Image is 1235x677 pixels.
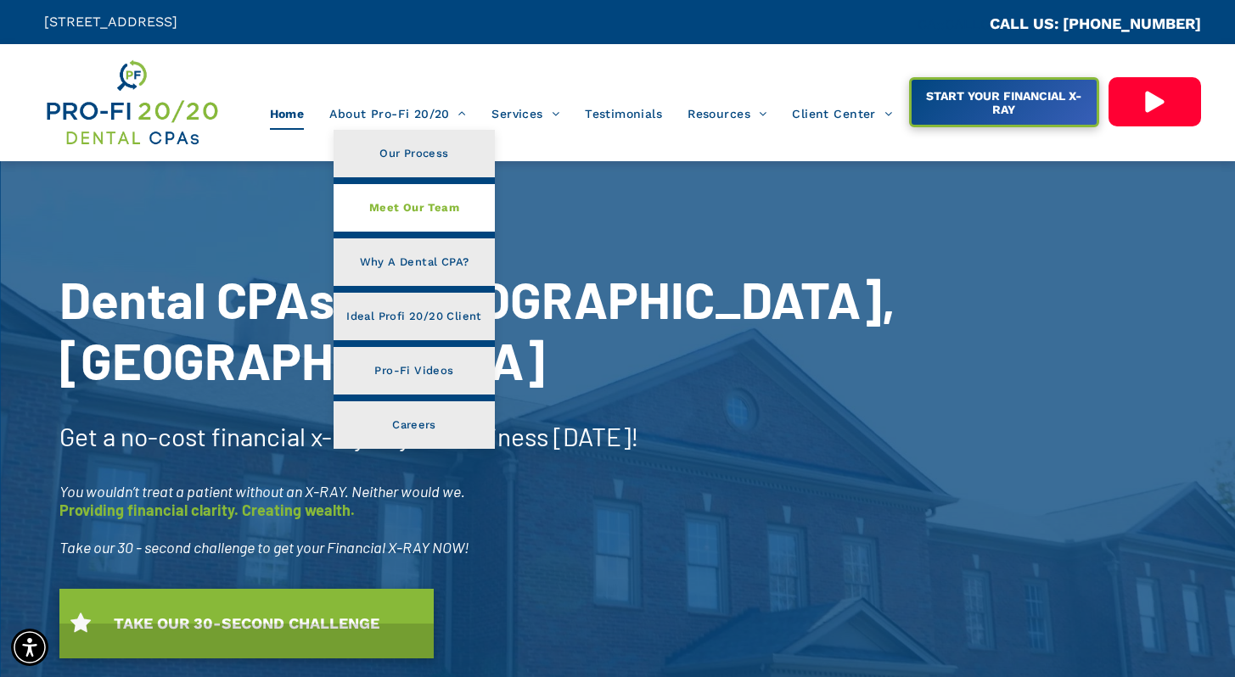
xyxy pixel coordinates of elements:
a: Why A Dental CPA? [334,238,494,286]
span: [STREET_ADDRESS] [44,14,177,30]
a: Home [257,98,317,130]
span: About Pro-Fi 20/20 [329,98,466,130]
span: Get a [59,421,115,451]
a: Pro-Fi Videos [334,347,494,394]
span: Providing financial clarity. Creating wealth. [59,501,355,519]
a: Testimonials [572,98,675,130]
span: of your business [DATE]! [371,421,639,451]
span: Take our 30 - second challenge to get your Financial X-RAY NOW! [59,538,469,557]
a: CALL US: [PHONE_NUMBER] [990,14,1201,32]
span: CA::CALLC [918,16,990,32]
a: Careers [334,401,494,449]
a: Client Center [779,98,905,130]
span: Pro-Fi Videos [374,360,453,382]
a: Resources [675,98,779,130]
img: Get Dental CPA Consulting, Bookkeeping, & Bank Loans [44,57,219,148]
a: Our Process [334,130,494,177]
div: Accessibility Menu [11,629,48,666]
a: About Pro-Fi 20/20 [317,98,479,130]
a: Services [479,98,572,130]
a: Ideal Profi 20/20 Client [334,293,494,340]
a: TAKE OUR 30-SECOND CHALLENGE [59,589,434,658]
a: START YOUR FINANCIAL X-RAY [909,77,1099,127]
span: Dental CPAs In [GEOGRAPHIC_DATA], [GEOGRAPHIC_DATA] [59,268,895,390]
span: Our Process [379,143,448,165]
span: Ideal Profi 20/20 Client [346,305,481,327]
a: Meet Our Team [334,184,494,232]
span: Careers [392,414,436,436]
span: no-cost financial x-ray [121,421,366,451]
span: Meet Our Team [369,197,459,219]
span: Why A Dental CPA? [360,251,469,273]
span: TAKE OUR 30-SECOND CHALLENGE [108,606,385,641]
span: START YOUR FINANCIAL X-RAY [913,81,1095,125]
span: You wouldn’t treat a patient without an X-RAY. Neither would we. [59,482,465,501]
